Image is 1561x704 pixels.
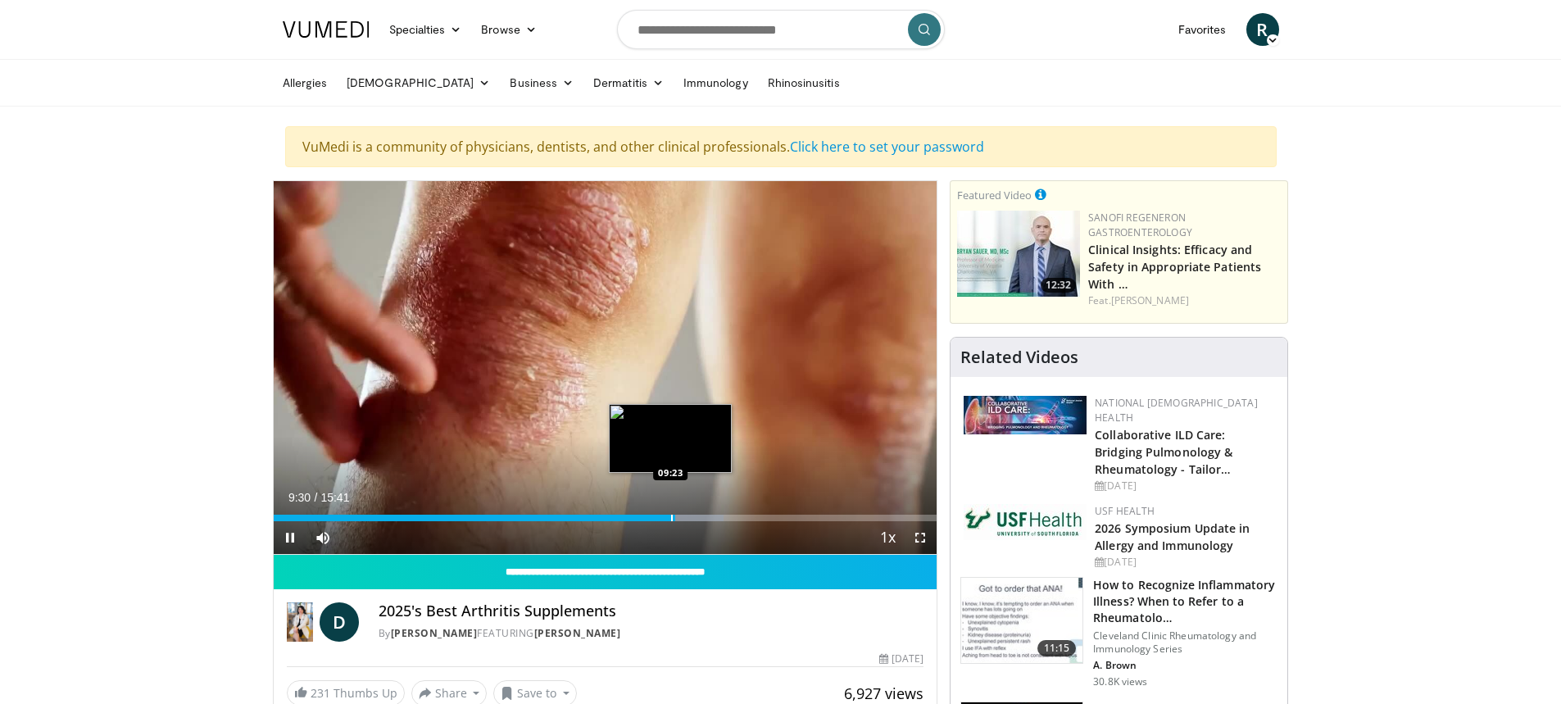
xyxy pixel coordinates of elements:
[879,652,923,666] div: [DATE]
[960,577,1277,688] a: 11:15 How to Recognize Inflammatory Illness? When to Refer to a Rheumatolo… Cleveland Clinic Rheu...
[957,211,1080,297] img: bf9ce42c-6823-4735-9d6f-bc9dbebbcf2c.png.150x105_q85_crop-smart_upscale.jpg
[1095,555,1274,570] div: [DATE]
[617,10,945,49] input: Search topics, interventions
[1095,479,1274,493] div: [DATE]
[1041,278,1076,293] span: 12:32
[1037,640,1077,656] span: 11:15
[961,578,1082,663] img: 5cecf4a9-46a2-4e70-91ad-1322486e7ee4.150x105_q85_crop-smart_upscale.jpg
[1111,293,1189,307] a: [PERSON_NAME]
[1095,520,1250,553] a: 2026 Symposium Update in Allergy and Immunology
[957,188,1032,202] small: Featured Video
[1088,242,1261,292] a: Clinical Insights: Efficacy and Safety in Appropriate Patients With …
[287,602,313,642] img: Dr. Diana Girnita
[534,626,621,640] a: [PERSON_NAME]
[1088,211,1192,239] a: Sanofi Regeneron Gastroenterology
[871,521,904,554] button: Playback Rate
[500,66,583,99] a: Business
[1168,13,1237,46] a: Favorites
[964,504,1087,540] img: 6ba8804a-8538-4002-95e7-a8f8012d4a11.png.150x105_q85_autocrop_double_scale_upscale_version-0.2.jpg
[609,404,732,473] img: image.jpeg
[1095,427,1232,477] a: Collaborative ILD Care: Bridging Pulmonology & Rheumatology - Tailor…
[285,126,1277,167] div: VuMedi is a community of physicians, dentists, and other clinical professionals.
[1093,659,1277,672] p: A. Brown
[471,13,547,46] a: Browse
[790,138,984,156] a: Click here to set your password
[1093,577,1277,626] h3: How to Recognize Inflammatory Illness? When to Refer to a Rheumatolo…
[957,211,1080,297] a: 12:32
[274,515,937,521] div: Progress Bar
[283,21,370,38] img: VuMedi Logo
[320,491,349,504] span: 15:41
[758,66,850,99] a: Rhinosinusitis
[274,181,937,555] video-js: Video Player
[274,521,306,554] button: Pause
[844,684,923,703] span: 6,927 views
[379,13,472,46] a: Specialties
[379,626,924,641] div: By FEATURING
[273,66,338,99] a: Allergies
[320,602,359,642] a: D
[391,626,478,640] a: [PERSON_NAME]
[674,66,758,99] a: Immunology
[379,602,924,620] h4: 2025's Best Arthritis Supplements
[1088,293,1281,308] div: Feat.
[1246,13,1279,46] a: R
[1093,675,1147,688] p: 30.8K views
[315,491,318,504] span: /
[337,66,500,99] a: [DEMOGRAPHIC_DATA]
[583,66,674,99] a: Dermatitis
[960,347,1078,367] h4: Related Videos
[964,396,1087,434] img: 7e341e47-e122-4d5e-9c74-d0a8aaff5d49.jpg.150x105_q85_autocrop_double_scale_upscale_version-0.2.jpg
[311,685,330,701] span: 231
[1095,396,1258,425] a: National [DEMOGRAPHIC_DATA] Health
[288,491,311,504] span: 9:30
[306,521,339,554] button: Mute
[1095,504,1155,518] a: USF Health
[1093,629,1277,656] p: Cleveland Clinic Rheumatology and Immunology Series
[904,521,937,554] button: Fullscreen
